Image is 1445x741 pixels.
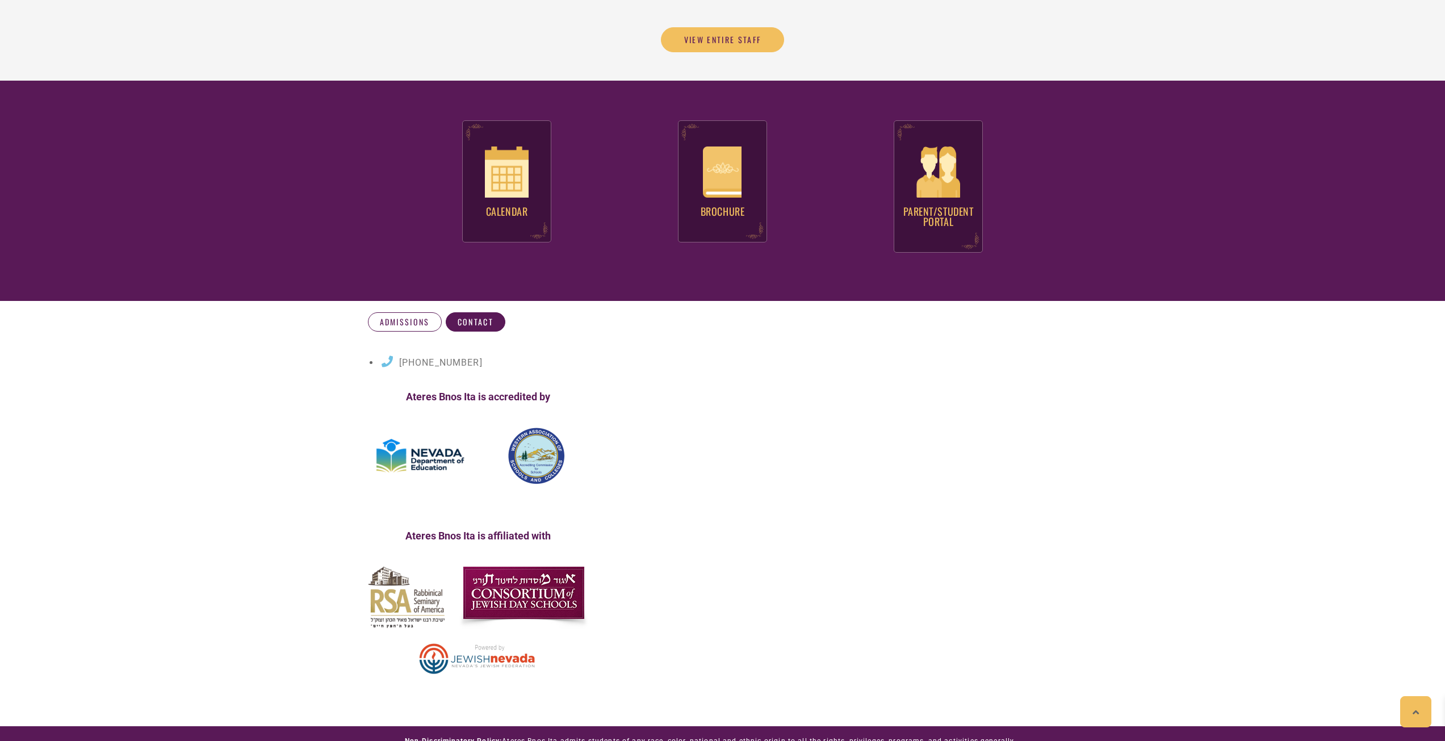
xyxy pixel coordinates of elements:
span: View Entire Staff [684,35,761,45]
h4: Brochure [678,198,766,216]
a: [PHONE_NUMBER] [379,357,483,368]
img: Nevada Dept of Ed Logo [368,431,473,481]
p: Ateres Bnos Ita is affiliated with [371,530,587,542]
img: JN Powered by gotham [413,635,543,681]
a: Admissions [368,312,442,332]
a: Parent/Student Portal [894,120,982,253]
a: Contact [446,312,505,332]
h4: Calendar [463,198,550,216]
span: Admissions [380,317,430,327]
h4: Ateres Bnos Ita is accredited by [371,391,587,403]
h4: Parent/Student Portal [894,198,982,227]
span: Contact [458,317,493,327]
span: [PHONE_NUMBER] [399,357,483,368]
img: icon_calendar@4x.png [485,146,529,198]
a: Calendar [462,120,551,242]
img: wasc [508,428,565,484]
img: icon_parental_portal@4x-e1568348948872.png [916,146,960,198]
img: icon_brochure@4x.png [703,146,742,198]
a: Brochure [678,120,767,242]
a: View Entire Staff [661,27,785,52]
img: Rabbinical Seminary of America [368,567,448,630]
